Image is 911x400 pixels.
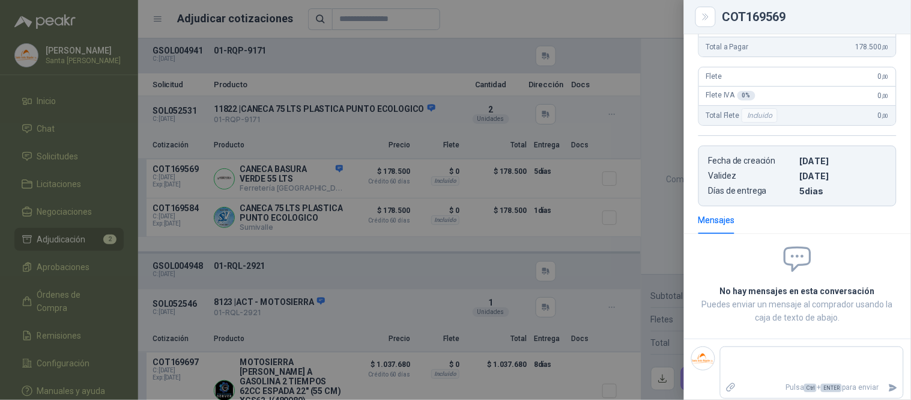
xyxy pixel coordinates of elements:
[737,91,755,100] div: 0 %
[804,384,817,392] span: Ctrl
[698,285,897,298] h2: No hay mensajes en esta conversación
[698,214,735,227] div: Mensajes
[706,108,780,123] span: Total Flete
[709,171,795,181] p: Validez
[709,186,795,196] p: Días de entrega
[882,44,889,51] span: ,00
[721,377,741,398] label: Adjuntar archivos
[722,11,897,23] div: COT169569
[698,10,713,24] button: Close
[821,384,842,392] span: ENTER
[698,298,897,324] p: Puedes enviar un mensaje al comprador usando la caja de texto de abajo.
[742,108,778,123] div: Incluido
[692,347,715,370] img: Company Logo
[800,186,886,196] p: 5 dias
[882,93,889,99] span: ,00
[878,111,889,120] span: 0
[706,91,755,100] span: Flete IVA
[878,91,889,100] span: 0
[882,73,889,80] span: ,00
[882,112,889,119] span: ,00
[800,171,886,181] p: [DATE]
[741,377,884,398] p: Pulsa + para enviar
[855,43,889,51] span: 178.500
[709,156,795,166] p: Fecha de creación
[706,43,748,51] span: Total a Pagar
[878,72,889,81] span: 0
[883,377,903,398] button: Enviar
[706,72,722,81] span: Flete
[800,156,886,166] p: [DATE]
